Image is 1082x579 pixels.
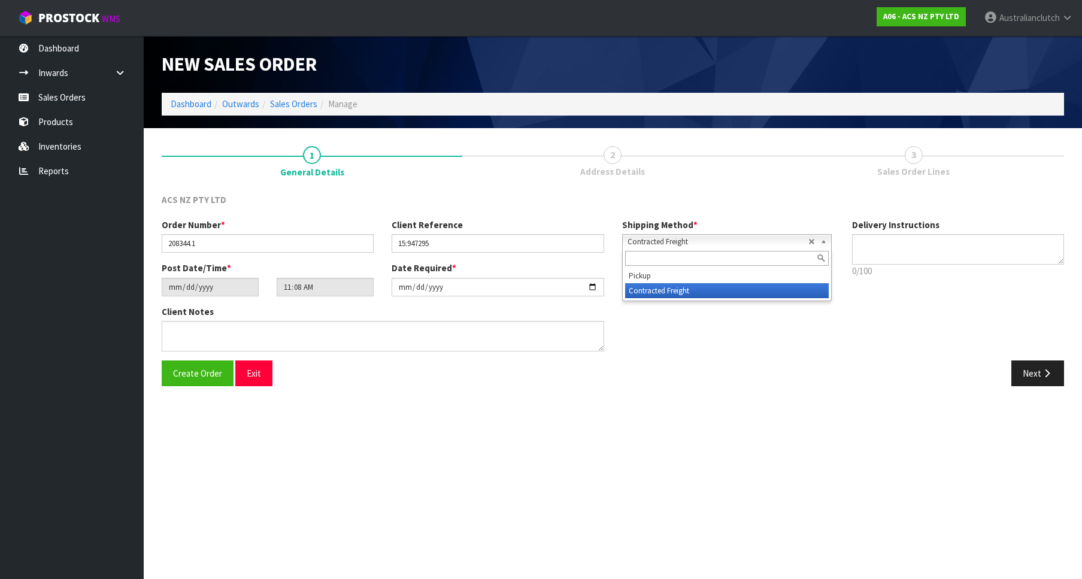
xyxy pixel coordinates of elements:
[999,12,1060,23] span: Australianclutch
[625,268,829,283] li: Pickup
[162,52,317,76] span: New Sales Order
[18,10,33,25] img: cube-alt.png
[905,146,923,164] span: 3
[1011,360,1064,386] button: Next
[222,98,259,110] a: Outwards
[883,11,959,22] strong: A06 - ACS NZ PTY LTD
[852,219,939,231] label: Delivery Instructions
[173,368,222,379] span: Create Order
[392,219,463,231] label: Client Reference
[328,98,357,110] span: Manage
[580,165,645,178] span: Address Details
[162,305,214,318] label: Client Notes
[303,146,321,164] span: 1
[235,360,272,386] button: Exit
[280,166,344,178] span: General Details
[622,219,698,231] label: Shipping Method
[625,283,829,298] li: Contracted Freight
[102,13,120,25] small: WMS
[162,234,374,253] input: Order Number
[604,146,622,164] span: 2
[877,165,950,178] span: Sales Order Lines
[162,360,234,386] button: Create Order
[628,235,808,249] span: Contracted Freight
[852,265,1064,277] p: 0/100
[162,184,1064,395] span: General Details
[392,262,456,274] label: Date Required
[171,98,211,110] a: Dashboard
[162,194,226,205] span: ACS NZ PTY LTD
[162,262,231,274] label: Post Date/Time
[162,219,225,231] label: Order Number
[392,234,604,253] input: Client Reference
[38,10,99,26] span: ProStock
[270,98,317,110] a: Sales Orders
